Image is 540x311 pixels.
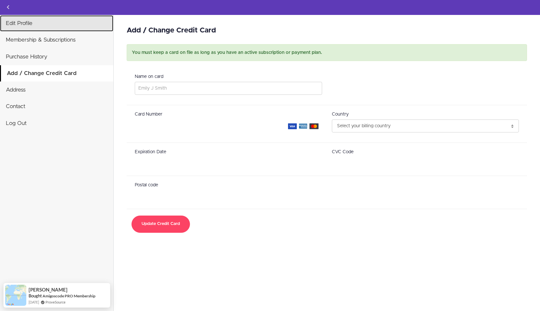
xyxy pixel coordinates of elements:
span: You must keep a card on file as long as you have an active subscription or payment plan. [132,50,322,55]
label: Expiration Date [135,148,166,155]
img: visa-8f9efe7553852c98209ef41061ef9f73467e2e213fe940e07ae9ab43f636d283.svg [288,123,297,129]
iframe: Secure card number input frame [135,119,322,132]
a: ProveSource [45,299,66,305]
label: Card Number [135,111,162,118]
input: Emily J Smith [135,82,322,95]
a: Amigoscode PRO Membership [43,293,95,298]
img: provesource social proof notification image [5,285,26,306]
span: Bought [29,293,42,298]
iframe: Secure expiration date input frame [135,157,322,170]
span: [DATE] [29,299,39,305]
label: CVC Code [332,148,354,155]
svg: Back to courses [4,3,12,11]
a: Add / Change Credit Card [1,65,113,81]
img: mastercard-2369162d32348b52e509e9711f30e7c7ace4ae32a446ca26c283facf08c36021.svg [309,123,319,129]
span: [PERSON_NAME] [29,287,68,292]
label: Name on card [135,73,163,80]
iframe: Secure postal code input frame [135,190,322,203]
h2: Add / Change Credit Card [127,27,527,34]
img: american_express-c3395370155f68783beadd8f5a4104504a5a0a93e935d113b10003b1a47bc3eb.svg [298,122,308,130]
label: Postal code [135,181,158,189]
iframe: Secure CVC input frame [332,157,519,170]
label: Country [332,111,349,118]
button: Update Credit Card [132,216,190,233]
